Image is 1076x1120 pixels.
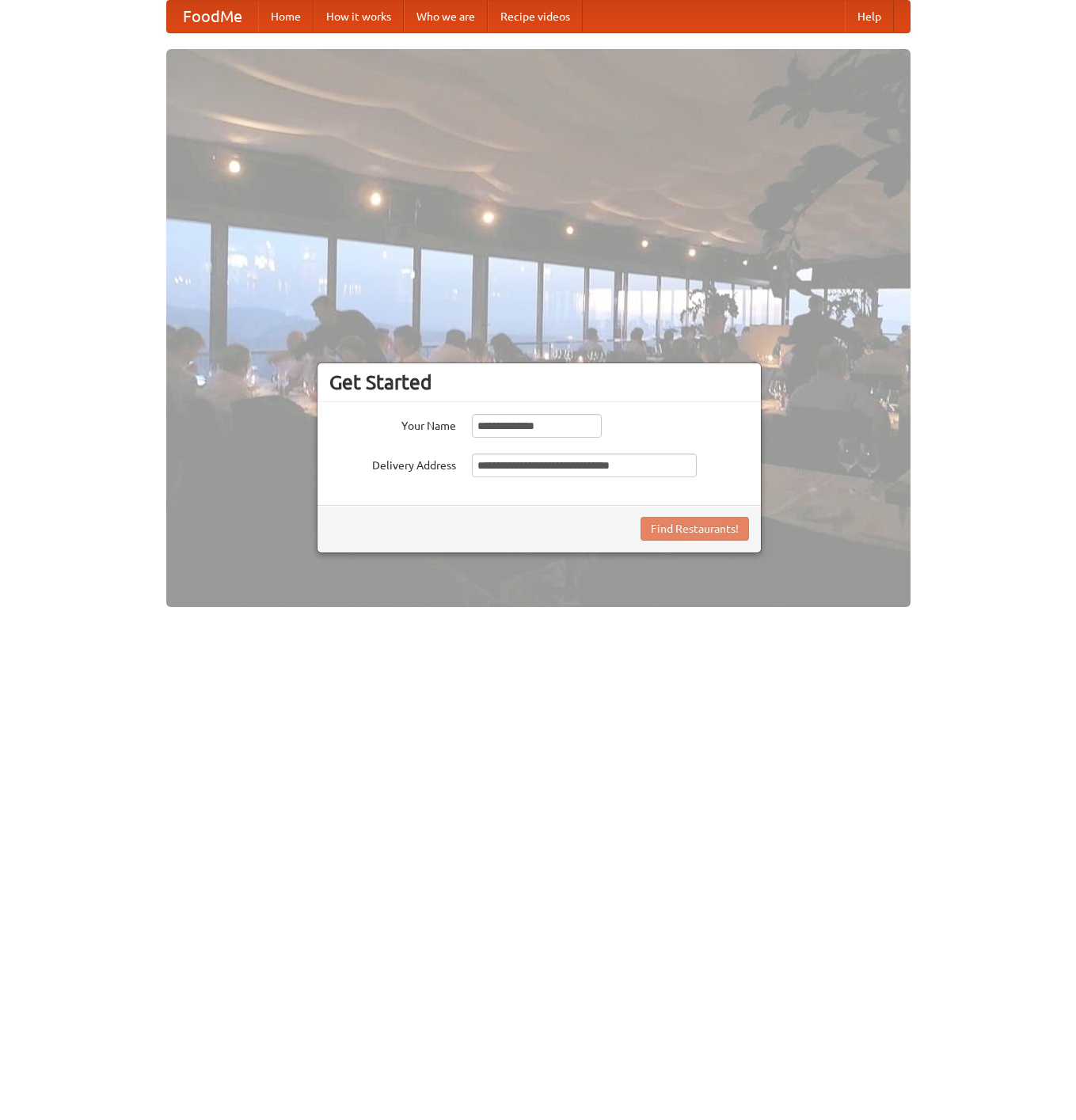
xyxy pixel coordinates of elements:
[167,1,258,32] a: FoodMe
[314,1,404,32] a: How it works
[329,414,456,434] label: Your Name
[488,1,583,32] a: Recipe videos
[329,454,456,473] label: Delivery Address
[329,370,749,394] h3: Get Started
[258,1,314,32] a: Home
[845,1,894,32] a: Help
[404,1,488,32] a: Who we are
[641,517,749,541] button: Find Restaurants!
